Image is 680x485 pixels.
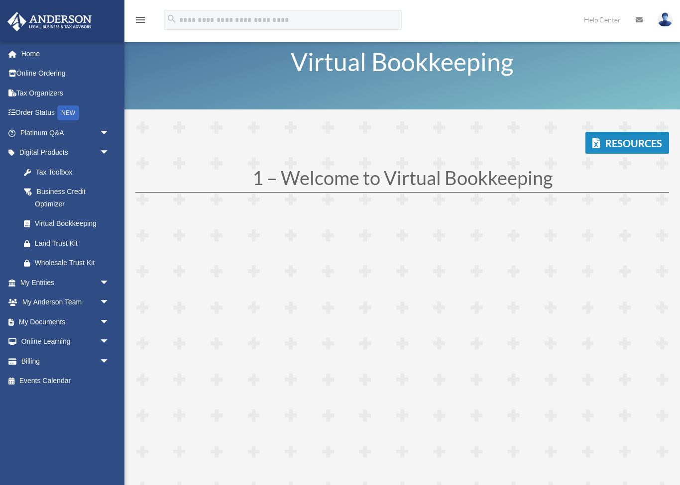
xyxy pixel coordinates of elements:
span: arrow_drop_down [100,143,119,163]
a: My Anderson Teamarrow_drop_down [7,292,124,312]
a: Online Learningarrow_drop_down [7,332,124,352]
h1: 1 – Welcome to Virtual Bookkeeping [135,168,669,192]
i: search [166,13,177,24]
a: Virtual Bookkeeping [14,214,119,234]
img: User Pic [658,12,673,27]
a: Billingarrow_drop_down [7,351,124,371]
span: arrow_drop_down [100,312,119,332]
div: Virtual Bookkeeping [35,217,107,230]
span: arrow_drop_down [100,351,119,372]
span: arrow_drop_down [100,292,119,313]
div: Land Trust Kit [35,237,112,250]
a: Online Ordering [7,64,124,84]
a: Tax Organizers [7,83,124,103]
a: Digital Productsarrow_drop_down [7,143,124,163]
span: arrow_drop_down [100,273,119,293]
div: Business Credit Optimizer [35,186,112,210]
a: Order StatusNEW [7,103,124,123]
a: Events Calendar [7,371,124,391]
span: arrow_drop_down [100,123,119,143]
img: Anderson Advisors Platinum Portal [4,12,95,31]
div: Tax Toolbox [35,166,112,179]
span: arrow_drop_down [100,332,119,352]
i: menu [134,14,146,26]
a: My Documentsarrow_drop_down [7,312,124,332]
div: NEW [57,105,79,120]
span: Virtual Bookkeeping [291,47,514,77]
a: Tax Toolbox [14,162,124,182]
a: Business Credit Optimizer [14,182,124,214]
a: Platinum Q&Aarrow_drop_down [7,123,124,143]
div: Wholesale Trust Kit [35,257,112,269]
a: menu [134,17,146,26]
a: Home [7,44,124,64]
a: Land Trust Kit [14,233,124,253]
a: Resources [585,132,669,154]
a: My Entitiesarrow_drop_down [7,273,124,292]
a: Wholesale Trust Kit [14,253,124,273]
